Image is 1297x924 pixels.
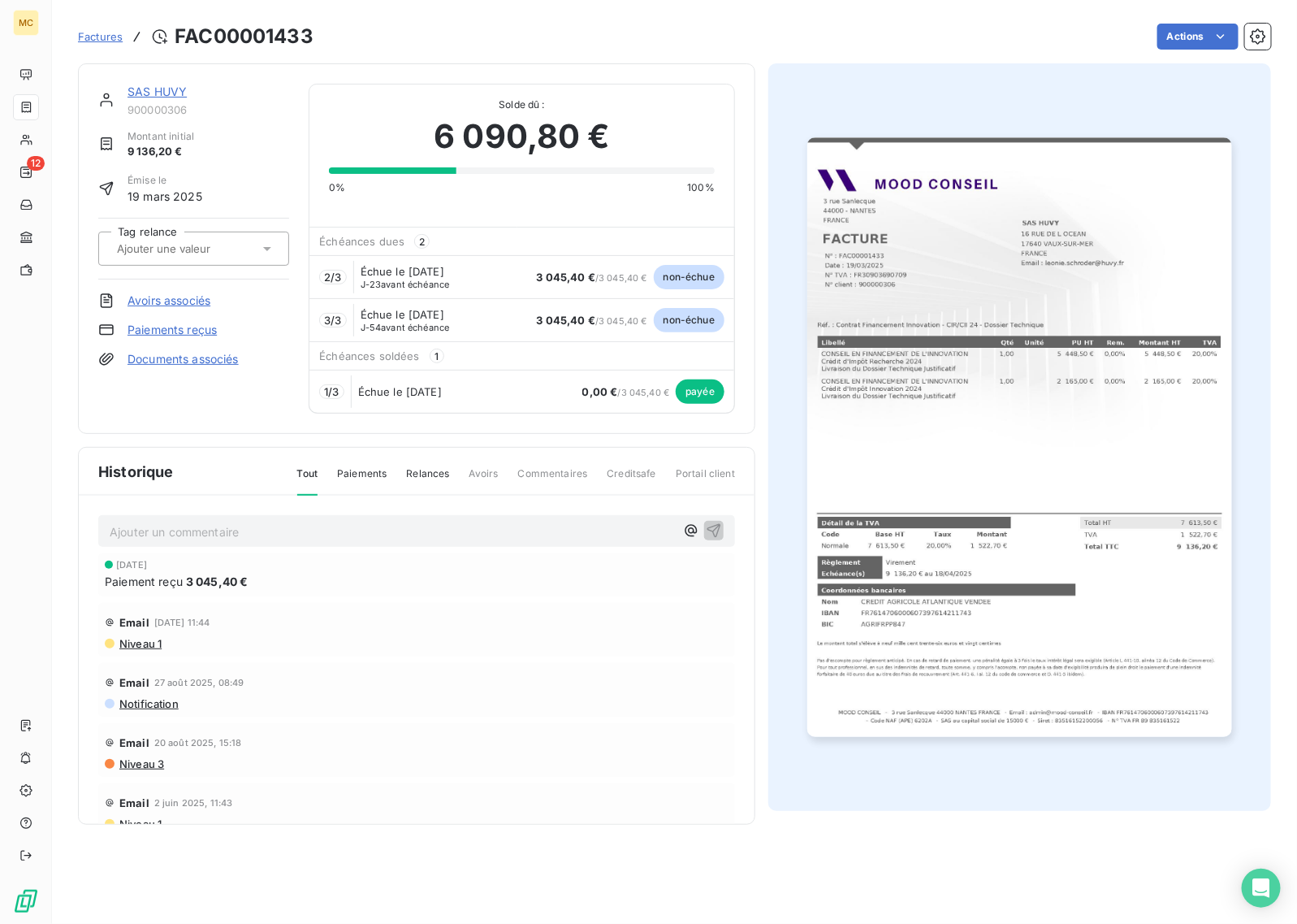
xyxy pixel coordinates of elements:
span: Creditsafe [607,466,656,494]
span: 3 045,40 € [536,314,595,327]
span: 3 045,40 € [536,271,595,284]
span: J-54 [361,322,382,333]
span: non-échue [654,308,724,332]
span: Paiements [337,466,387,494]
a: Factures [78,28,123,45]
span: Montant initial [128,129,194,144]
span: 1 [430,349,444,363]
span: Email [119,676,149,689]
h3: FAC00001433 [175,22,313,51]
img: invoice_thumbnail [807,137,1231,737]
span: 2 juin 2025, 11:43 [154,798,233,808]
a: Paiements reçus [128,322,217,338]
span: Niveau 1 [118,818,162,831]
span: / 3 045,40 € [582,387,670,398]
a: Avoirs associés [128,293,210,309]
span: Solde dû : [329,98,715,112]
div: MC [13,10,39,36]
span: 100% [687,180,715,195]
span: 6 090,80 € [434,112,610,161]
span: Niveau 1 [118,637,162,650]
span: 9 136,20 € [128,144,194,160]
span: Historique [98,461,174,483]
span: Échue le [DATE] [358,385,442,398]
span: 2 [414,234,430,249]
span: / 3 045,40 € [536,272,646,284]
input: Ajouter une valeur [115,241,279,256]
div: Open Intercom Messenger [1242,869,1281,908]
span: avant échéance [361,280,450,289]
img: Logo LeanPay [13,888,39,914]
span: non-échue [654,265,724,289]
span: Tout [297,466,318,496]
span: avant échéance [361,323,450,332]
span: 2 / 3 [324,271,341,284]
a: SAS HUVY [128,85,187,98]
span: 19 mars 2025 [128,188,202,205]
span: Portail client [676,466,735,494]
span: Paiement reçu [105,573,183,590]
span: J-23 [361,279,382,290]
span: 27 août 2025, 08:49 [154,678,244,688]
span: 12 [27,156,45,171]
span: Email [119,736,149,749]
span: 3 / 3 [324,314,341,327]
span: Niveau 3 [118,757,164,770]
span: Relances [406,466,449,494]
span: Factures [78,30,123,43]
a: Documents associés [128,351,239,367]
span: 0% [329,180,345,195]
span: Échéances soldées [319,349,420,362]
span: Émise le [128,173,202,188]
span: Notification [118,697,179,710]
span: [DATE] 11:44 [154,618,210,627]
span: Email [119,796,149,809]
span: Échéances dues [319,235,404,248]
span: 0,00 € [582,385,618,398]
span: Email [119,616,149,629]
span: 3 045,40 € [186,573,249,590]
span: Avoirs [469,466,499,494]
span: / 3 045,40 € [536,315,646,327]
span: Commentaires [518,466,588,494]
span: 900000306 [128,103,289,116]
span: 1 / 3 [324,385,339,398]
button: Actions [1157,24,1239,50]
span: 20 août 2025, 15:18 [154,738,242,748]
span: Échue le [DATE] [361,265,444,278]
span: [DATE] [116,560,147,570]
span: payée [676,380,724,404]
span: Échue le [DATE] [361,308,444,321]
